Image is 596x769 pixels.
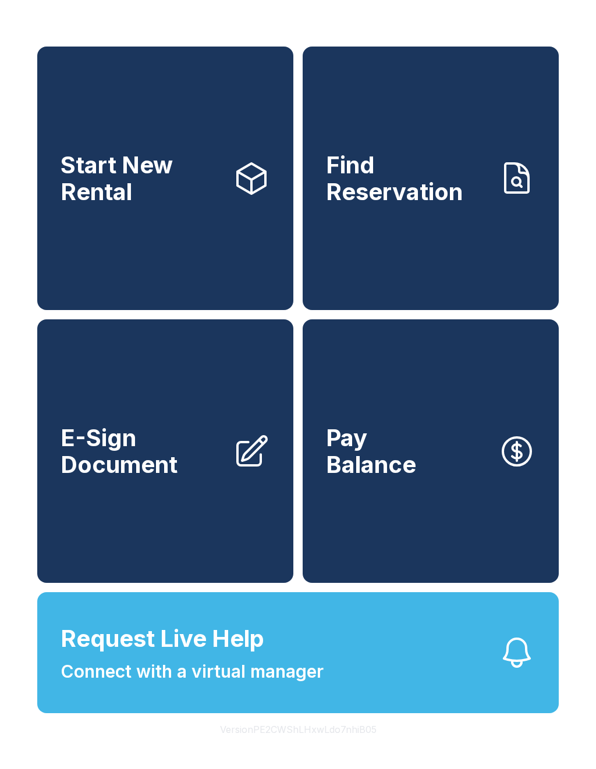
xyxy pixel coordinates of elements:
[37,47,293,310] a: Start New Rental
[37,592,559,713] button: Request Live HelpConnect with a virtual manager
[61,152,223,205] span: Start New Rental
[303,319,559,583] a: PayBalance
[326,152,489,205] span: Find Reservation
[211,713,386,746] button: VersionPE2CWShLHxwLdo7nhiB05
[326,425,416,478] span: Pay Balance
[37,319,293,583] a: E-Sign Document
[61,425,223,478] span: E-Sign Document
[303,47,559,310] a: Find Reservation
[61,658,324,685] span: Connect with a virtual manager
[61,621,264,656] span: Request Live Help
